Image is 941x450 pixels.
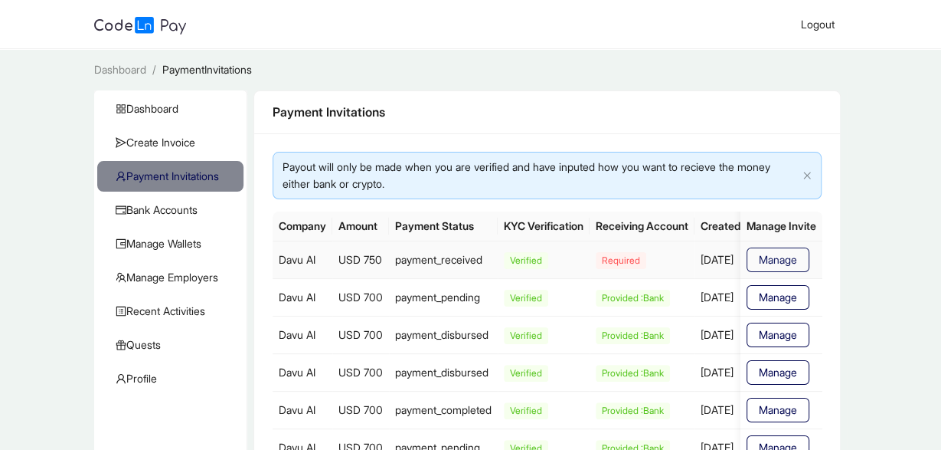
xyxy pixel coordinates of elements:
span: Manage [758,289,796,306]
span: PaymentInvitations [162,63,252,76]
span: Verified [504,365,548,382]
span: profile [116,306,126,317]
th: Created [694,212,747,241]
span: / [152,63,156,76]
button: Manage [746,398,809,422]
span: Dashboard [116,94,231,124]
td: payment_completed [389,391,498,429]
span: Verified [504,327,548,344]
a: Verified [504,402,583,419]
span: gift [116,340,126,350]
th: Manage Invite [740,212,822,241]
span: Davu AI [279,291,315,304]
span: Manage Wallets [116,228,231,259]
button: Manage [746,323,809,347]
td: [DATE] [694,278,747,316]
span: USD 750 [338,253,382,266]
span: Davu AI [279,328,315,341]
span: USD 700 [338,291,383,304]
span: team [116,272,126,283]
span: USD 700 [338,403,383,416]
img: logo [94,17,186,34]
span: Verified [504,402,548,419]
span: Payment Invitations [116,161,231,192]
td: payment_disbursed [389,353,498,391]
span: Provided :Bank [596,365,670,382]
div: Payout will only be made when you are verified and have inputed how you want to recieve the money... [283,159,797,192]
span: Required [596,252,646,269]
span: Davu AI [279,253,315,266]
span: Provided :Bank [596,327,670,344]
div: Payment Invitations [273,103,822,122]
th: KYC Verification [498,212,590,241]
td: payment_received [389,241,498,278]
span: Manage [758,402,796,419]
th: Receiving Account [590,212,694,241]
span: Quests [116,330,231,360]
td: payment_disbursed [389,316,498,353]
span: close [802,171,812,180]
span: USD 700 [338,366,383,379]
span: Manage [758,251,796,268]
button: Manage [746,248,809,272]
span: USD 700 [338,328,383,341]
span: Provided :Bank [596,290,670,307]
th: Amount [332,212,389,241]
a: Verified [504,289,583,307]
span: user [116,373,126,384]
th: Company [273,212,332,241]
td: [DATE] [694,241,747,278]
span: Bank Accounts [116,195,231,225]
button: Manage [746,360,809,385]
button: close [802,171,812,181]
span: appstore [116,103,126,114]
td: [DATE] [694,353,747,391]
span: Davu AI [279,403,315,416]
span: Recent Activities [116,296,231,327]
a: Verified [504,327,583,344]
span: Provided :Bank [596,402,670,419]
span: Profile [116,363,231,394]
th: Payment Status [389,212,498,241]
span: user-add [116,171,126,182]
button: Manage [746,285,809,310]
span: Manage Employers [116,262,231,293]
span: Davu AI [279,366,315,379]
span: Verified [504,290,548,307]
span: wallet [116,238,126,249]
span: Manage [758,327,796,343]
span: Create Invoice [116,127,231,158]
span: Dashboard [94,63,146,76]
span: Manage [758,364,796,381]
td: [DATE] [694,391,747,429]
span: Logout [801,18,835,31]
td: payment_pending [389,278,498,316]
a: Verified [504,364,583,382]
span: Verified [504,252,548,269]
span: credit-card [116,205,126,215]
span: send [116,137,126,148]
td: [DATE] [694,316,747,353]
a: Verified [504,251,583,269]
